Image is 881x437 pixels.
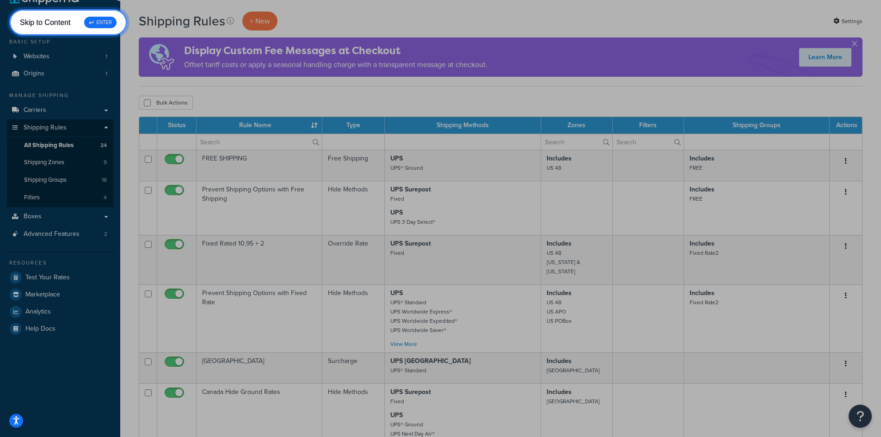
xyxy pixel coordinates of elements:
a: Shipping Rules [7,119,113,136]
strong: Includes [690,288,715,298]
span: Boxes [24,213,42,221]
strong: UPS [390,288,403,298]
strong: Includes [690,239,715,248]
span: Shipping Zones [24,159,64,166]
strong: Includes [690,185,715,194]
td: Hide Methods [322,181,385,235]
a: Analytics [7,303,113,320]
input: Search [197,134,322,150]
input: Search [613,134,684,150]
li: Websites [7,48,113,65]
button: Open Resource Center [849,405,872,428]
strong: UPS [390,154,403,163]
a: Carriers [7,102,113,119]
span: Marketplace [25,291,60,299]
td: Prevent Shipping Options with Fixed Rate [197,284,322,352]
span: All Shipping Rules [24,142,74,149]
strong: UPS [390,208,403,217]
th: Status [157,117,197,134]
strong: Includes [547,154,572,163]
li: Advanced Features [7,226,113,243]
strong: UPS Surepost [390,239,431,248]
strong: UPS Surepost [390,387,431,397]
span: Carriers [24,106,46,114]
h4: Display Custom Fee Messages at Checkout [184,43,487,58]
strong: Includes [547,356,572,366]
li: Shipping Zones [7,154,113,171]
a: Learn More [799,48,851,67]
th: Zones [541,117,613,134]
a: All Shipping Rules 24 [7,137,113,154]
td: [GEOGRAPHIC_DATA] [197,352,322,383]
a: Filters 4 [7,189,113,206]
input: Search [541,134,612,150]
img: duties-banner-06bc72dcb5fe05cb3f9472aba00be2ae8eb53ab6f0d8bb03d382ba314ac3c341.png [139,37,184,77]
p: Offset tariff costs or apply a seasonal handling charge with a transparent message at checkout. [184,58,487,71]
small: Fixed [390,397,404,406]
span: 4 [104,194,107,202]
li: Shipping Rules [7,119,113,207]
span: Advanced Features [24,230,80,238]
small: UPS® Ground [390,164,423,172]
a: Boxes [7,208,113,225]
td: Hide Methods [322,284,385,352]
a: Marketplace [7,286,113,303]
strong: Includes [547,288,572,298]
strong: UPS [390,410,403,420]
li: All Shipping Rules [7,137,113,154]
span: Analytics [25,308,51,316]
span: Shipping Rules [24,124,67,132]
a: Origins 1 [7,65,113,82]
th: Rule Name : activate to sort column ascending [197,117,322,134]
td: Fixed Rated 10.95 + 2 [197,235,322,284]
a: Shipping Groups 16 [7,172,113,189]
small: Fixed Rate2 [690,298,719,307]
small: [GEOGRAPHIC_DATA] [547,366,600,375]
strong: Includes [690,154,715,163]
td: Override Rate [322,235,385,284]
small: US 48 [US_STATE] & [US_STATE] [547,249,580,276]
th: Type [322,117,385,134]
p: + New [242,12,277,31]
a: Dashboard [7,12,113,29]
span: 24 [100,142,107,149]
h1: Shipping Rules [139,12,225,30]
li: Shipping Groups [7,172,113,189]
small: US 48 US APO US POBox [547,298,572,325]
small: UPS® Standard [390,366,426,375]
span: 2 [104,230,107,238]
div: Basic Setup [7,38,113,46]
td: Surcharge [322,352,385,383]
td: Free Shipping [322,150,385,181]
small: UPS® Standard UPS Worldwide Express® UPS Worldwide Expedited® UPS Worldwide Saver® [390,298,457,334]
span: 1 [105,70,107,78]
td: Prevent Shipping Options with Free Shipping [197,181,322,235]
strong: UPS [GEOGRAPHIC_DATA] [390,356,471,366]
a: Advanced Features 2 [7,226,113,243]
small: Fixed [390,249,404,257]
small: Fixed [390,195,404,203]
small: UPS 3 Day Select® [390,218,435,226]
span: Filters [24,194,40,202]
button: Bulk Actions [139,96,193,110]
small: FREE [690,164,702,172]
span: 9 [104,159,107,166]
span: Origins [24,70,44,78]
th: Shipping Methods [385,117,541,134]
a: Settings [833,15,863,28]
a: Shipping Zones 9 [7,154,113,171]
div: Manage Shipping [7,92,113,99]
span: 16 [102,176,107,184]
span: Shipping Groups [24,176,67,184]
li: Help Docs [7,320,113,337]
a: Test Your Rates [7,269,113,286]
th: Filters [613,117,684,134]
div: Resources [7,259,113,267]
small: Fixed Rate2 [690,249,719,257]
